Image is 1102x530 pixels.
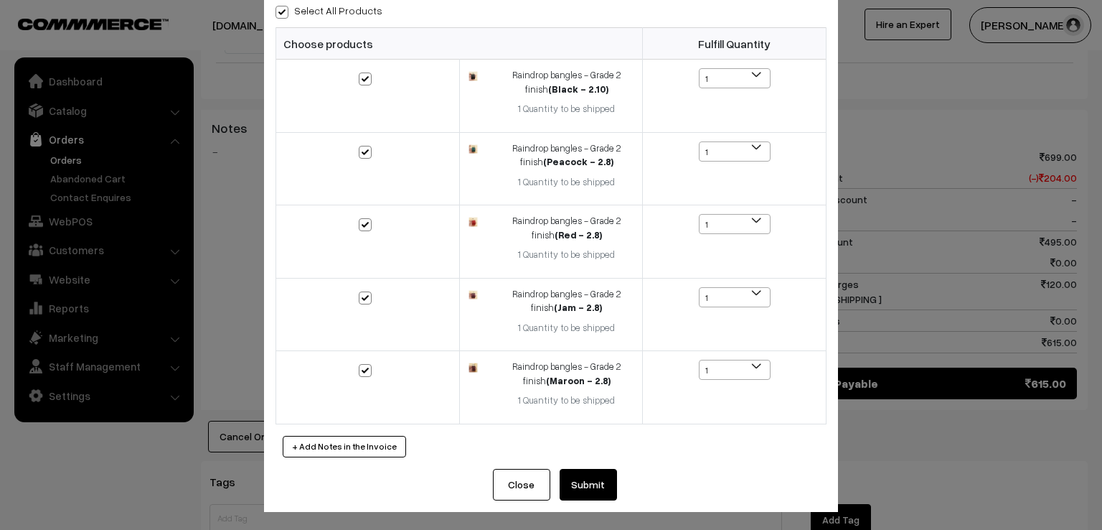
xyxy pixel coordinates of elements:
[499,141,634,169] div: Raindrop bangles - Grade 2 finish
[499,248,634,262] div: 1 Quantity to be shipped
[699,360,771,380] span: 1
[276,28,643,60] th: Choose products
[493,469,550,501] button: Close
[699,141,771,162] span: 1
[700,288,770,308] span: 1
[700,361,770,381] span: 1
[468,144,478,154] img: 17501731215535PEACOCK.jpg
[499,321,634,335] div: 1 Quantity to be shipped
[548,83,608,95] strong: (Black - 2.10)
[468,290,478,299] img: 17503480369065JAM.jpg
[554,302,602,313] strong: (Jam - 2.8)
[499,102,634,116] div: 1 Quantity to be shipped
[555,229,602,241] strong: (Red - 2.8)
[700,69,770,89] span: 1
[643,28,826,60] th: Fulfill Quantity
[546,375,611,386] strong: (Maroon - 2.8)
[699,287,771,307] span: 1
[543,156,613,167] strong: (Peacock - 2.8)
[499,287,634,315] div: Raindrop bangles - Grade 2 finish
[499,394,634,408] div: 1 Quantity to be shipped
[468,217,478,226] img: 17501735014827RED.jpg
[468,363,478,372] img: 17503479085754MAROON.jpg
[560,469,617,501] button: Submit
[283,436,406,457] button: + Add Notes in the Invoice
[699,68,771,88] span: 1
[275,3,382,18] label: Select all Products
[700,142,770,162] span: 1
[499,68,634,96] div: Raindrop bangles - Grade 2 finish
[499,214,634,242] div: Raindrop bangles - Grade 2 finish
[699,214,771,234] span: 1
[499,175,634,190] div: 1 Quantity to be shipped
[700,215,770,235] span: 1
[499,360,634,388] div: Raindrop bangles - Grade 2 finish
[468,71,478,80] img: 17501720248987BLACK.jpg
